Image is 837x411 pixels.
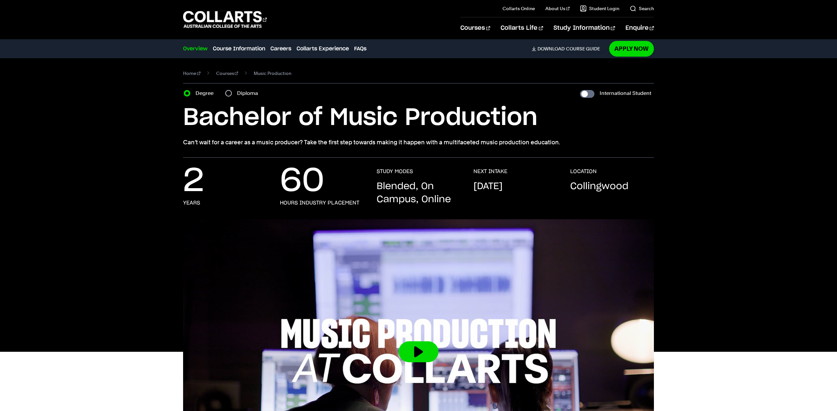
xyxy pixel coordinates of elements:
a: DownloadCourse Guide [532,46,605,52]
p: Collingwood [570,180,628,193]
label: Degree [196,89,217,98]
h3: Years [183,200,200,206]
p: Can’t wait for a career as a music producer? Take the first step towards making it happen with a ... [183,138,654,147]
h3: NEXT INTAKE [473,168,507,175]
span: Music Production [254,69,291,78]
a: Courses [460,17,490,39]
a: FAQs [354,45,367,53]
p: [DATE] [473,180,503,193]
a: Course Information [213,45,265,53]
h3: hours industry placement [280,200,359,206]
a: Careers [270,45,291,53]
a: Collarts Online [503,5,535,12]
a: Study Information [554,17,615,39]
a: Overview [183,45,208,53]
a: Home [183,69,200,78]
span: Download [538,46,565,52]
div: Go to homepage [183,10,267,29]
a: Apply Now [609,41,654,56]
a: Collarts Experience [297,45,349,53]
a: Courses [216,69,238,78]
label: International Student [600,89,651,98]
h3: STUDY MODES [377,168,413,175]
a: About Us [545,5,570,12]
p: 60 [280,168,324,194]
p: 2 [183,168,204,194]
a: Student Login [580,5,619,12]
a: Collarts Life [501,17,543,39]
h1: Bachelor of Music Production [183,103,654,133]
a: Enquire [625,17,654,39]
a: Search [630,5,654,12]
h3: LOCATION [570,168,597,175]
label: Diploma [237,89,262,98]
p: Blended, On Campus, Online [377,180,460,206]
